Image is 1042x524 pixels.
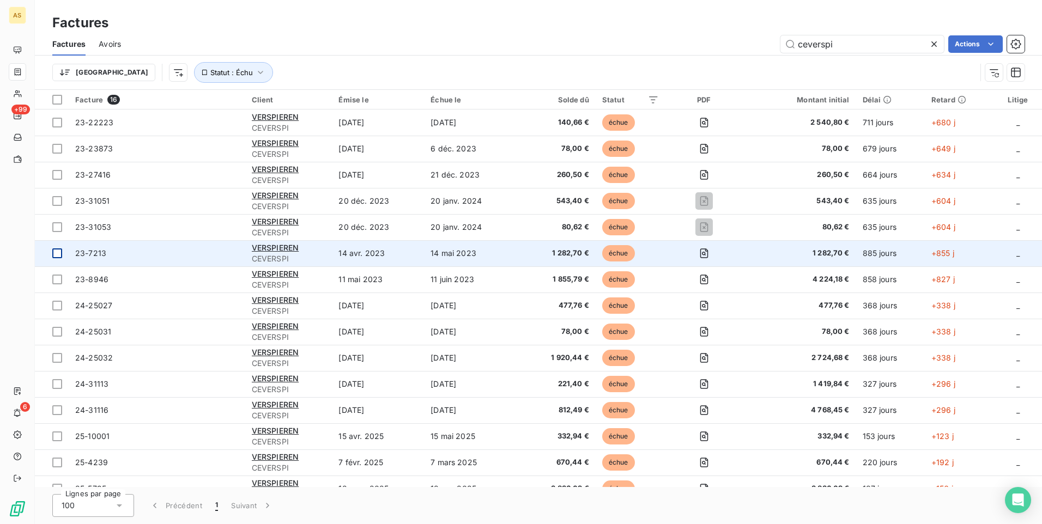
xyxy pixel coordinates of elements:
span: +123 j [931,431,954,441]
td: 635 jours [856,214,925,240]
td: [DATE] [424,109,517,136]
span: VERSPIEREN [252,400,299,409]
span: 16 [107,95,120,105]
span: VERSPIEREN [252,164,299,174]
span: 140,66 € [524,117,589,128]
div: PDF [672,95,736,104]
span: +338 j [931,301,955,310]
span: _ [1016,170,1020,179]
span: 543,40 € [749,196,849,206]
span: 78,00 € [749,143,849,154]
span: 25-5795 [75,484,106,493]
span: 23-7213 [75,248,106,258]
span: VERSPIEREN [252,112,299,121]
span: +680 j [931,118,955,127]
span: échue [602,480,635,497]
span: 543,40 € [524,196,589,206]
td: 12 avr. 2025 [424,476,517,502]
span: échue [602,350,635,366]
td: [DATE] [332,293,424,319]
span: 1 419,84 € [749,379,849,389]
td: [DATE] [332,319,424,345]
div: Client [252,95,326,104]
span: échue [602,324,635,340]
span: échue [602,245,635,261]
span: Statut : Échu [210,68,253,77]
td: 711 jours [856,109,925,136]
span: 24-25032 [75,353,113,362]
td: 635 jours [856,188,925,214]
span: +338 j [931,353,955,362]
td: 11 mai 2023 [332,266,424,293]
td: 21 déc. 2023 [424,162,517,188]
td: [DATE] [424,397,517,423]
div: Litige [1001,95,1035,104]
span: VERSPIEREN [252,426,299,435]
span: CEVERSPI [252,462,326,473]
span: 3 836,09 € [749,483,849,494]
span: échue [602,219,635,235]
span: 24-31116 [75,405,108,415]
td: 11 juin 2023 [424,266,517,293]
span: 670,44 € [524,457,589,468]
td: 664 jours [856,162,925,188]
span: 24-25031 [75,327,111,336]
span: 80,62 € [749,222,849,233]
span: échue [602,297,635,314]
div: Retard [931,95,988,104]
button: [GEOGRAPHIC_DATA] [52,64,155,81]
td: [DATE] [332,397,424,423]
span: échue [602,428,635,444]
span: CEVERSPI [252,384,326,395]
td: 327 jours [856,371,925,397]
div: Statut [602,95,659,104]
span: 670,44 € [749,457,849,468]
td: [DATE] [332,345,424,371]
span: échue [602,167,635,183]
span: 477,76 € [524,300,589,311]
span: échue [602,193,635,209]
span: +99 [11,105,30,114]
button: Actions [948,35,1003,53]
td: 20 janv. 2024 [424,214,517,240]
span: VERSPIEREN [252,243,299,252]
span: VERSPIEREN [252,138,299,148]
span: échue [602,402,635,418]
span: 3 836,09 € [524,483,589,494]
span: 23-31053 [75,222,111,231]
span: +156 j [931,484,953,493]
span: 100 [62,500,75,511]
span: échue [602,271,635,288]
div: Échue le [431,95,510,104]
span: CEVERSPI [252,410,326,421]
span: 1 920,44 € [524,352,589,363]
span: 221,40 € [524,379,589,389]
span: _ [1016,144,1020,153]
td: 327 jours [856,397,925,423]
td: 14 mai 2023 [424,240,517,266]
button: Suivant [225,494,280,517]
span: 25-10001 [75,431,110,441]
span: CEVERSPI [252,436,326,447]
span: 23-22223 [75,118,113,127]
td: [DATE] [424,293,517,319]
td: 7 mars 2025 [424,449,517,476]
span: CEVERSPI [252,279,326,290]
span: 1 282,70 € [524,248,589,259]
span: 25-4239 [75,458,108,467]
div: Solde dû [524,95,589,104]
span: 24-25027 [75,301,112,310]
input: Rechercher [780,35,944,53]
span: CEVERSPI [252,306,326,316]
span: 23-27416 [75,170,111,179]
span: _ [1016,222,1020,231]
span: _ [1016,301,1020,310]
span: échue [602,141,635,157]
span: +827 j [931,275,955,284]
td: 7 févr. 2025 [332,449,424,476]
span: _ [1016,353,1020,362]
span: +634 j [931,170,955,179]
span: CEVERSPI [252,175,326,186]
span: _ [1016,275,1020,284]
span: +338 j [931,327,955,336]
